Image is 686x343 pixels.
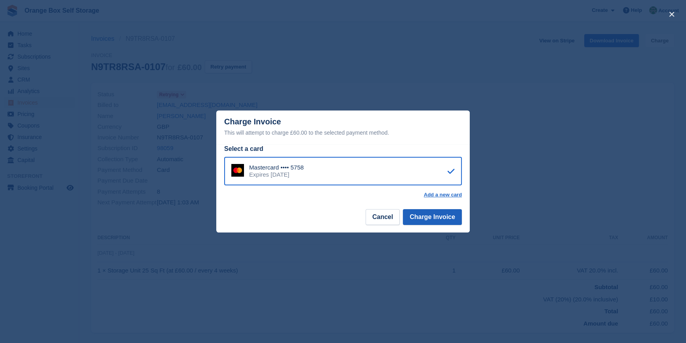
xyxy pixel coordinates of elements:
[249,171,304,178] div: Expires [DATE]
[403,209,462,225] button: Charge Invoice
[249,164,304,171] div: Mastercard •••• 5758
[424,192,462,198] a: Add a new card
[366,209,400,225] button: Cancel
[224,144,462,154] div: Select a card
[231,164,244,177] img: Mastercard Logo
[665,8,678,21] button: close
[224,128,462,137] div: This will attempt to charge £60.00 to the selected payment method.
[224,117,462,137] div: Charge Invoice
